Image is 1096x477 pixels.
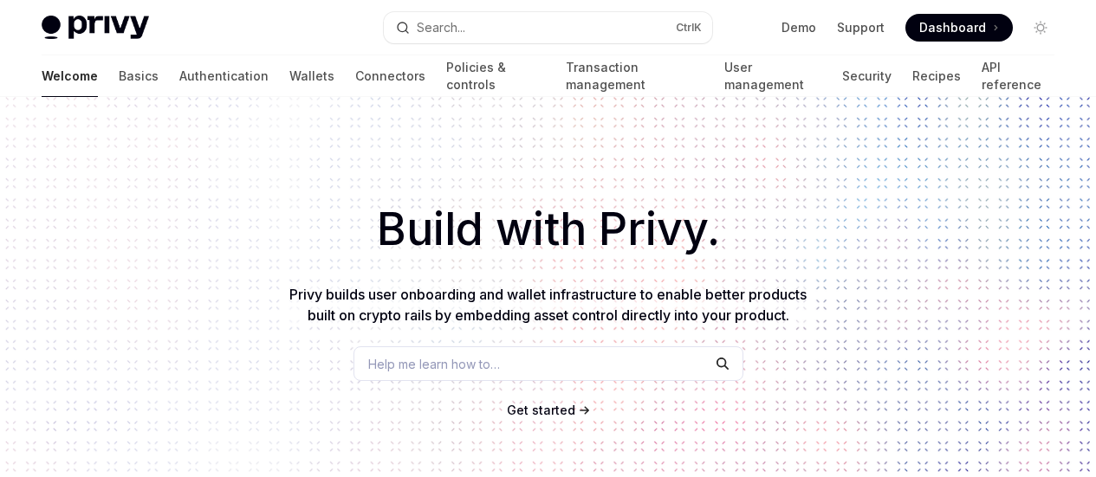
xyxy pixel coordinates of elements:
[566,55,703,97] a: Transaction management
[417,17,465,38] div: Search...
[837,19,885,36] a: Support
[355,55,425,97] a: Connectors
[179,55,269,97] a: Authentication
[289,55,334,97] a: Wallets
[446,55,545,97] a: Policies & controls
[368,355,500,373] span: Help me learn how to…
[42,16,149,40] img: light logo
[905,14,1013,42] a: Dashboard
[982,55,1054,97] a: API reference
[676,21,702,35] span: Ctrl K
[507,403,575,417] span: Get started
[781,19,816,36] a: Demo
[919,19,986,36] span: Dashboard
[384,12,712,43] button: Open search
[507,402,575,419] a: Get started
[724,55,822,97] a: User management
[42,55,98,97] a: Welcome
[119,55,159,97] a: Basics
[912,55,961,97] a: Recipes
[28,196,1068,263] h1: Build with Privy.
[289,286,807,324] span: Privy builds user onboarding and wallet infrastructure to enable better products built on crypto ...
[842,55,892,97] a: Security
[1027,14,1054,42] button: Toggle dark mode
